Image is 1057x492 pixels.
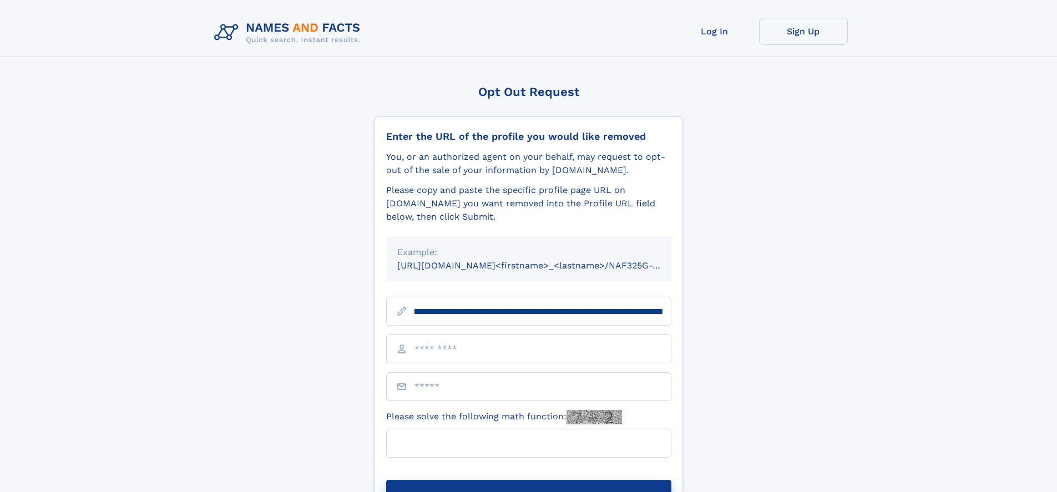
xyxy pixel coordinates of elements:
[759,18,848,45] a: Sign Up
[670,18,759,45] a: Log In
[397,260,692,271] small: [URL][DOMAIN_NAME]<firstname>_<lastname>/NAF325G-xxxxxxxx
[386,150,671,177] div: You, or an authorized agent on your behalf, may request to opt-out of the sale of your informatio...
[397,246,660,259] div: Example:
[210,18,370,48] img: Logo Names and Facts
[386,184,671,224] div: Please copy and paste the specific profile page URL on [DOMAIN_NAME] you want removed into the Pr...
[375,85,683,99] div: Opt Out Request
[386,130,671,143] div: Enter the URL of the profile you would like removed
[386,410,622,424] label: Please solve the following math function:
